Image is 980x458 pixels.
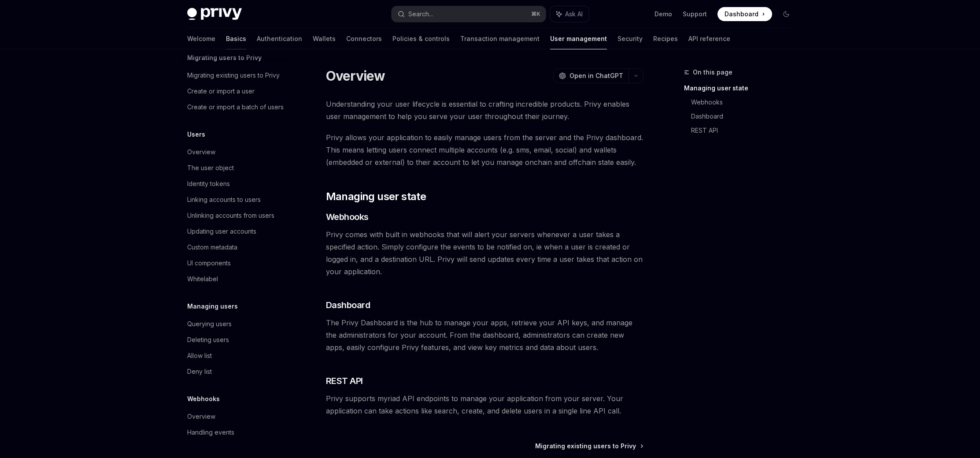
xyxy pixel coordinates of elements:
h5: Users [187,129,205,140]
div: Unlinking accounts from users [187,210,274,221]
div: Updating user accounts [187,226,256,237]
button: Ask AI [550,6,589,22]
span: Dashboard [326,299,370,311]
span: Understanding your user lifecycle is essential to crafting incredible products. Privy enables use... [326,98,643,123]
a: Managing user state [684,81,800,95]
a: Custom metadata [180,239,293,255]
span: Dashboard [725,10,758,19]
h5: Managing users [187,301,238,312]
span: Ask AI [565,10,583,19]
a: Identity tokens [180,176,293,192]
div: Whitelabel [187,274,218,284]
a: Create or import a batch of users [180,99,293,115]
a: Handling events [180,424,293,440]
a: User management [550,28,607,49]
a: Welcome [187,28,215,49]
a: API reference [688,28,730,49]
div: Linking accounts to users [187,194,261,205]
a: Dashboard [717,7,772,21]
a: Whitelabel [180,271,293,287]
div: Overview [187,147,215,157]
div: UI components [187,258,231,268]
a: UI components [180,255,293,271]
a: Deny list [180,364,293,380]
span: ⌘ K [531,11,540,18]
a: Updating user accounts [180,223,293,239]
div: Migrating existing users to Privy [187,70,280,81]
a: Webhooks [691,95,800,109]
div: The user object [187,163,234,173]
div: Create or import a user [187,86,255,97]
button: Search...⌘K [392,6,546,22]
div: Overview [187,411,215,422]
img: dark logo [187,8,242,20]
span: On this page [693,67,732,78]
span: Privy supports myriad API endpoints to manage your application from your server. Your application... [326,392,643,417]
span: Managing user state [326,190,426,204]
a: Policies & controls [392,28,450,49]
div: Deny list [187,366,212,377]
button: Open in ChatGPT [553,68,629,83]
h1: Overview [326,68,385,84]
a: Connectors [346,28,382,49]
div: Querying users [187,319,232,329]
a: Linking accounts to users [180,192,293,208]
a: Unlinking accounts from users [180,208,293,223]
span: Privy comes with built in webhooks that will alert your servers whenever a user takes a specified... [326,228,643,278]
h5: Webhooks [187,394,220,404]
a: Wallets [313,28,336,49]
span: Open in ChatGPT [570,71,623,80]
button: Toggle dark mode [779,7,793,21]
div: Search... [408,9,433,19]
span: Migrating existing users to Privy [535,442,636,451]
div: Custom metadata [187,242,237,253]
a: Allow list [180,348,293,364]
a: REST API [691,123,800,138]
div: Create or import a batch of users [187,102,284,112]
a: Security [618,28,643,49]
a: Dashboard [691,109,800,123]
a: Deleting users [180,332,293,348]
a: Demo [655,10,672,19]
div: Allow list [187,350,212,361]
span: Privy allows your application to easily manage users from the server and the Privy dashboard. Thi... [326,131,643,168]
div: Handling events [187,427,234,438]
div: Deleting users [187,335,229,345]
a: Basics [226,28,246,49]
a: Overview [180,144,293,160]
a: Migrating existing users to Privy [180,67,293,83]
a: Authentication [257,28,302,49]
span: REST API [326,375,363,387]
a: Support [683,10,707,19]
span: Webhooks [326,211,369,223]
a: Transaction management [460,28,540,49]
a: The user object [180,160,293,176]
span: The Privy Dashboard is the hub to manage your apps, retrieve your API keys, and manage the admini... [326,317,643,354]
div: Identity tokens [187,179,230,189]
a: Recipes [653,28,678,49]
a: Overview [180,409,293,424]
a: Querying users [180,316,293,332]
a: Migrating existing users to Privy [535,442,643,451]
a: Create or import a user [180,83,293,99]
